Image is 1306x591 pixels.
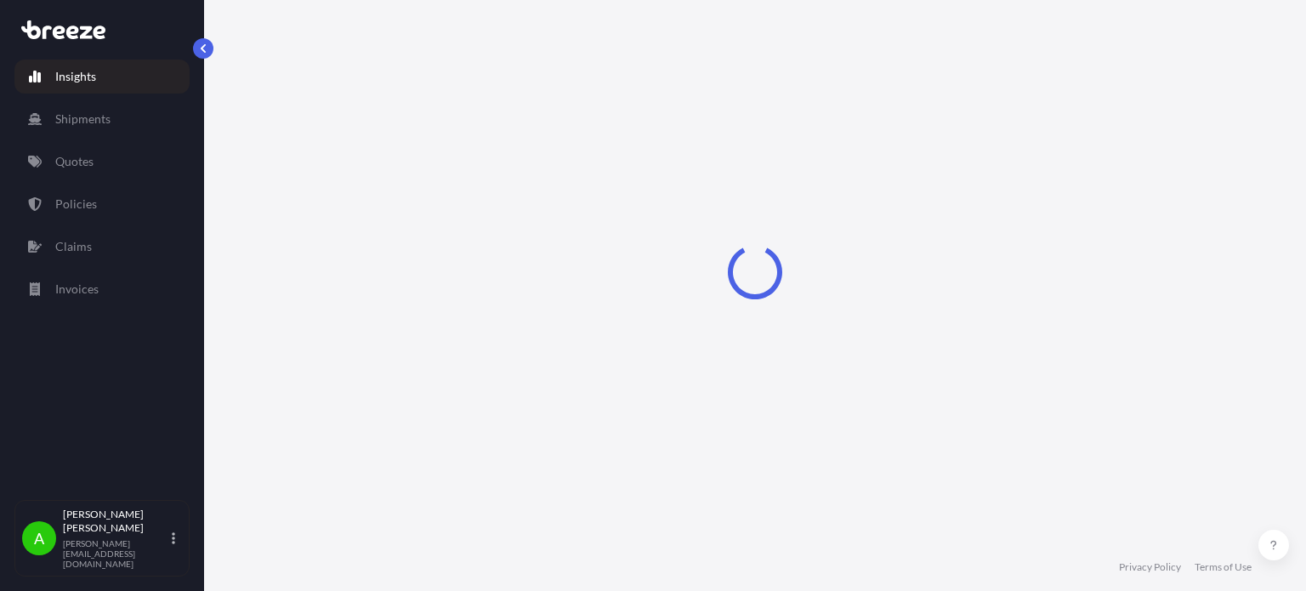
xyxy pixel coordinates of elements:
p: Invoices [55,281,99,298]
p: Insights [55,68,96,85]
a: Policies [14,187,190,221]
a: Shipments [14,102,190,136]
a: Claims [14,230,190,264]
a: Quotes [14,145,190,179]
a: Insights [14,60,190,94]
a: Privacy Policy [1119,560,1181,574]
p: [PERSON_NAME][EMAIL_ADDRESS][DOMAIN_NAME] [63,538,168,569]
a: Terms of Use [1195,560,1252,574]
p: Claims [55,238,92,255]
p: Policies [55,196,97,213]
p: Quotes [55,153,94,170]
span: A [34,530,44,547]
a: Invoices [14,272,190,306]
p: [PERSON_NAME] [PERSON_NAME] [63,508,168,535]
p: Shipments [55,111,111,128]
